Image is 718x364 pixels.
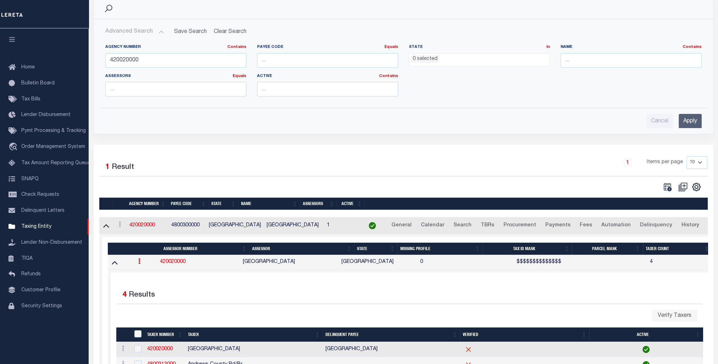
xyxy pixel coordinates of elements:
[21,272,41,277] span: Refunds
[642,346,650,353] img: check-icon-green.svg
[658,313,691,319] span: Verify Taxers
[647,255,712,270] td: 4
[105,82,246,96] input: ...
[238,198,300,210] th: Name: activate to sort column ascending
[233,74,246,78] a: Equals
[21,240,82,245] span: Lender Non-Disbursement
[21,304,62,309] span: Security Settings
[240,255,339,270] td: [GEOGRAPHIC_DATA]
[227,45,246,49] a: Contains
[624,159,631,166] a: 1
[323,327,460,342] th: Delinquent Payee: activate to sort column ascending
[364,198,708,210] th: &nbsp;
[122,291,127,299] span: 4
[577,220,595,231] a: Fees
[105,73,246,79] label: Assessors
[561,53,702,68] input: ...
[170,25,211,39] button: Save Search
[679,114,702,128] input: Apply
[21,208,65,213] span: Delinquent Letters
[129,289,155,301] label: Results
[21,144,85,149] span: Order Management System
[185,342,323,357] td: [GEOGRAPHIC_DATA]
[500,220,539,231] a: Procurement
[126,198,168,210] th: Agency Number: activate to sort column ascending
[643,243,712,255] th: Taxer Count: activate to sort column ascending
[160,259,185,264] a: 420020000
[324,217,359,235] td: 1
[147,347,173,352] a: 420020000
[546,45,550,49] a: In
[21,161,90,166] span: Tax Amount Reporting Queue
[105,25,164,39] button: Advanced Search
[542,220,574,231] a: Payments
[339,255,417,270] td: [GEOGRAPHIC_DATA]
[161,243,249,255] th: Assessor Number: activate to sort column ascending
[208,198,238,210] th: State: activate to sort column ascending
[683,45,702,49] a: Contains
[185,327,323,342] th: Taxer: activate to sort column ascending
[21,81,55,86] span: Bulletin Board
[646,114,673,128] input: Cancel
[411,55,439,63] li: 0 selected
[144,327,185,342] th: Taxer Number: activate to sort column ascending
[21,176,39,181] span: SNAPQ
[168,217,206,235] td: 4800300000
[21,97,40,102] span: Tax Bills
[9,143,20,152] i: travel_explore
[409,44,550,50] label: State
[517,259,561,264] span: $$$$$$$$$$$$$$
[257,73,398,79] label: Active
[21,256,33,261] span: TIQA
[572,243,643,255] th: Parcel Mask: activate to sort column ascending
[168,198,208,210] th: Payee Code: activate to sort column ascending
[384,45,398,49] a: Equals
[450,220,475,231] a: Search
[678,220,702,231] a: History
[112,162,134,173] label: Result
[417,255,497,270] td: 0
[388,220,415,231] a: General
[561,44,702,50] label: Name
[21,192,59,197] span: Check Requests
[105,53,246,68] input: ...
[21,128,86,133] span: Pymt Processing & Tracking
[211,25,250,39] button: Clear Search
[397,243,483,255] th: Missing Profile: activate to sort column ascending
[589,327,703,342] th: Active: activate to sort column ascending
[354,243,397,255] th: State: activate to sort column ascending
[21,65,35,70] span: Home
[21,224,51,229] span: Taxing Entity
[418,220,447,231] a: Calendar
[105,44,246,50] label: Agency Number
[129,223,155,228] a: 420020000
[369,222,376,229] img: check-icon-green.svg
[323,342,460,357] td: [GEOGRAPHIC_DATA]
[257,53,398,68] input: ...
[257,82,398,96] input: ...
[249,243,354,255] th: Assessor: activate to sort column ascending
[598,220,634,231] a: Automation
[460,327,589,342] th: Verified: activate to sort column ascending
[478,220,497,231] a: TBRs
[647,159,683,166] span: Items per page
[483,243,572,255] th: Tax ID Mask: activate to sort column ascending
[257,44,398,50] label: Payee Code
[300,198,337,210] th: Assessors: activate to sort column ascending
[206,217,264,235] td: [GEOGRAPHIC_DATA]
[264,217,324,235] td: [GEOGRAPHIC_DATA]
[105,164,110,171] span: 1
[21,112,71,117] span: Lender Disbursement
[337,198,364,210] th: Active: activate to sort column ascending
[21,288,60,293] span: Customer Profile
[379,74,398,78] a: Contains
[652,310,697,322] button: Verify Taxers
[637,220,675,231] a: Delinquency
